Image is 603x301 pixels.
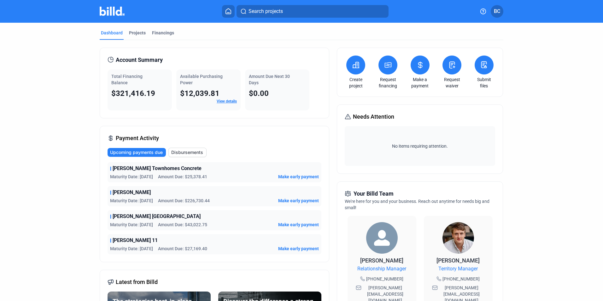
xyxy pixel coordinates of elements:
span: [PERSON_NAME] 11 [113,237,158,244]
div: Projects [129,30,146,36]
span: [PERSON_NAME] [113,189,151,196]
button: Make early payment [278,174,319,180]
span: No items requiring attention. [347,143,492,149]
button: Make early payment [278,221,319,228]
span: Amount Due Next 30 Days [249,74,290,85]
div: Financings [152,30,174,36]
div: Dashboard [101,30,123,36]
span: Search projects [249,8,283,15]
a: View details [217,99,237,103]
img: Billd Company Logo [100,7,125,16]
span: Territory Manager [438,265,478,273]
a: Submit files [473,76,495,89]
span: We're here for you and your business. Reach out anytime for needs big and small! [345,199,489,210]
span: [PERSON_NAME] [GEOGRAPHIC_DATA] [113,213,201,220]
span: Payment Activity [116,134,159,143]
span: Maturity Date: [DATE] [110,245,153,252]
img: Territory Manager [442,222,474,254]
span: Maturity Date: [DATE] [110,174,153,180]
button: Search projects [237,5,389,18]
span: Total Financing Balance [111,74,143,85]
img: Relationship Manager [366,222,398,254]
span: Your Billd Team [354,189,394,198]
span: Maturity Date: [DATE] [110,221,153,228]
span: [PERSON_NAME] [436,257,480,264]
span: Amount Due: $25,378.41 [158,174,207,180]
span: Account Summary [116,56,163,64]
span: Disbursements [171,149,203,156]
span: [PHONE_NUMBER] [366,276,403,282]
a: Request financing [377,76,399,89]
button: Upcoming payments due [108,148,166,157]
span: [PHONE_NUMBER] [442,276,480,282]
span: Maturity Date: [DATE] [110,198,153,204]
button: Make early payment [278,245,319,252]
button: Disbursements [168,148,207,157]
span: Available Purchasing Power [180,74,223,85]
span: $12,039.81 [180,89,220,98]
span: [PERSON_NAME] Townhomes Concrete [113,165,202,172]
span: Needs Attention [353,112,394,121]
span: Amount Due: $27,169.40 [158,245,207,252]
span: Amount Due: $43,022.75 [158,221,207,228]
span: Latest from Billd [116,278,158,286]
a: Create project [345,76,367,89]
span: $0.00 [249,89,269,98]
span: Amount Due: $226,730.44 [158,198,210,204]
button: BC [491,5,503,18]
span: Upcoming payments due [110,149,163,156]
span: $321,416.19 [111,89,155,98]
span: BC [494,8,500,15]
span: Relationship Manager [357,265,406,273]
span: [PERSON_NAME] [360,257,403,264]
a: Request waiver [441,76,463,89]
a: Make a payment [409,76,431,89]
button: Make early payment [278,198,319,204]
